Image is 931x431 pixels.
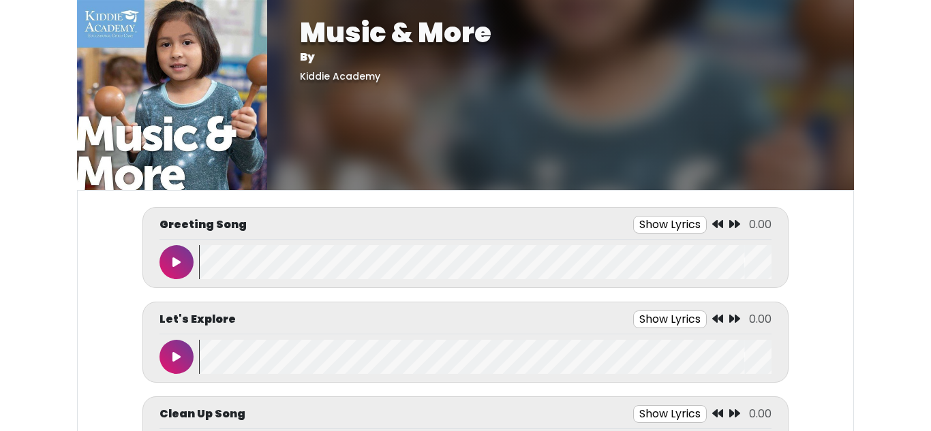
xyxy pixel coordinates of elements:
[749,311,772,327] span: 0.00
[159,217,247,233] p: Greeting Song
[159,406,245,422] p: Clean Up Song
[159,311,236,328] p: Let's Explore
[300,71,821,82] h5: Kiddie Academy
[749,406,772,421] span: 0.00
[749,217,772,232] span: 0.00
[633,405,707,423] button: Show Lyrics
[300,49,821,65] p: By
[633,310,707,328] button: Show Lyrics
[300,16,821,49] h1: Music & More
[633,216,707,234] button: Show Lyrics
